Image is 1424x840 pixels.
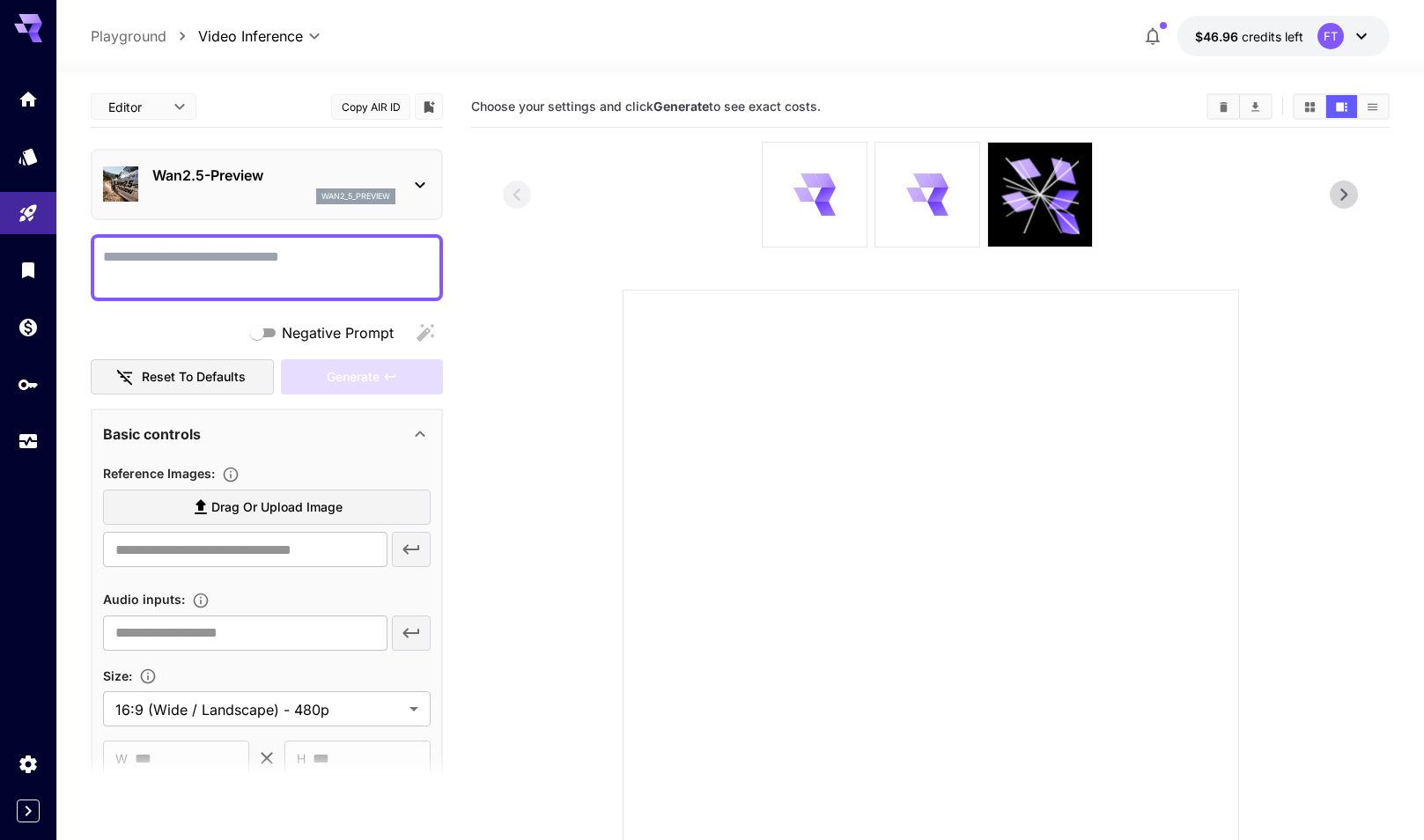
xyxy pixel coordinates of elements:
[1357,95,1388,118] button: Show media in list view
[1317,23,1344,49] div: FT
[1208,95,1239,118] button: Clear All
[103,592,185,607] span: Audio inputs :
[115,699,402,720] span: 16:9 (Wide / Landscape) - 480p
[18,753,39,775] div: Settings
[108,98,163,116] span: Editor
[18,203,39,225] div: Playground
[653,99,709,114] b: Generate
[331,94,410,120] button: Copy AIR ID
[91,26,198,47] nav: breadcrumb
[471,99,821,114] span: Choose your settings and click to see exact costs.
[421,96,437,117] button: Add to library
[1195,29,1242,44] span: $46.96
[1295,95,1325,118] button: Show media in grid view
[91,26,166,47] a: Playground
[103,424,201,445] p: Basic controls
[198,26,303,47] span: Video Inference
[132,667,164,685] button: Adjust the dimensions of the generated image by specifying its width and height in pixels, or sel...
[297,748,306,769] span: H
[18,373,39,395] div: API Keys
[215,466,247,483] button: Upload a reference image to guide the result. Supported formats: MP4, WEBM and MOV.
[321,190,390,203] p: wan2_5_preview
[103,490,431,526] label: Drag or upload image
[1240,95,1271,118] button: Download All
[103,413,431,455] div: Basic controls
[18,316,39,338] div: Wallet
[103,158,431,211] div: Wan2.5-Previewwan2_5_preview
[1177,16,1390,56] button: $46.95609FT
[103,466,215,481] span: Reference Images :
[185,592,217,609] button: Upload an audio file. Supported formats: .mp3, .wav, .flac, .aac, .ogg, .m4a, .wma
[1206,93,1273,120] div: Clear AllDownload All
[281,359,443,395] div: Please add a prompt with at least 3 characters
[18,145,39,167] div: Models
[18,431,39,453] div: Usage
[91,359,274,395] button: Reset to defaults
[211,497,343,519] span: Drag or upload image
[1195,27,1303,46] div: $46.95609
[1242,29,1303,44] span: credits left
[282,322,394,343] span: Negative Prompt
[17,799,40,822] button: Expand sidebar
[1293,93,1390,120] div: Show media in grid viewShow media in video viewShow media in list view
[1326,95,1357,118] button: Show media in video view
[152,165,395,186] p: Wan2.5-Preview
[18,88,39,110] div: Home
[103,668,132,683] span: Size :
[18,259,39,281] div: Library
[115,748,128,769] span: W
